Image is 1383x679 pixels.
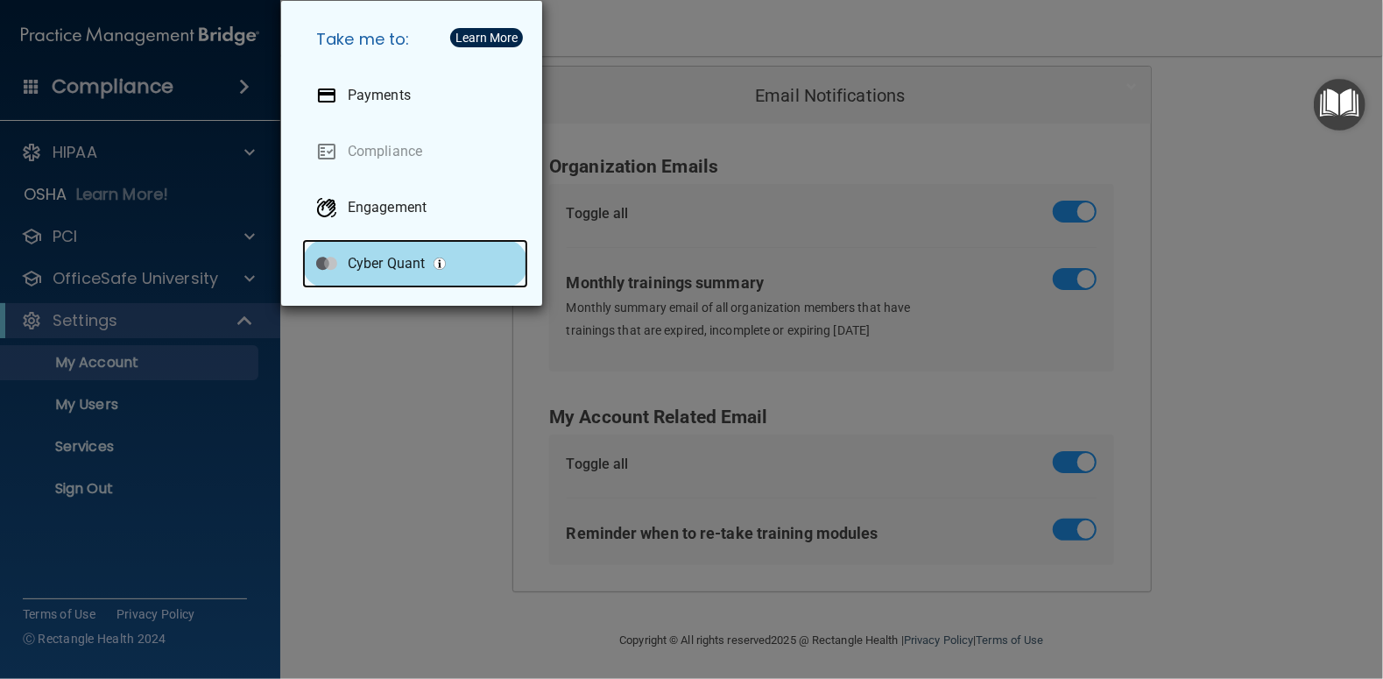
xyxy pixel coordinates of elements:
[348,87,411,104] p: Payments
[348,255,425,272] p: Cyber Quant
[302,15,528,64] h5: Take me to:
[1314,79,1365,131] button: Open Resource Center
[450,28,523,47] button: Learn More
[302,127,528,176] a: Compliance
[455,32,518,44] div: Learn More
[302,71,528,120] a: Payments
[302,239,528,288] a: Cyber Quant
[348,199,427,216] p: Engagement
[302,183,528,232] a: Engagement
